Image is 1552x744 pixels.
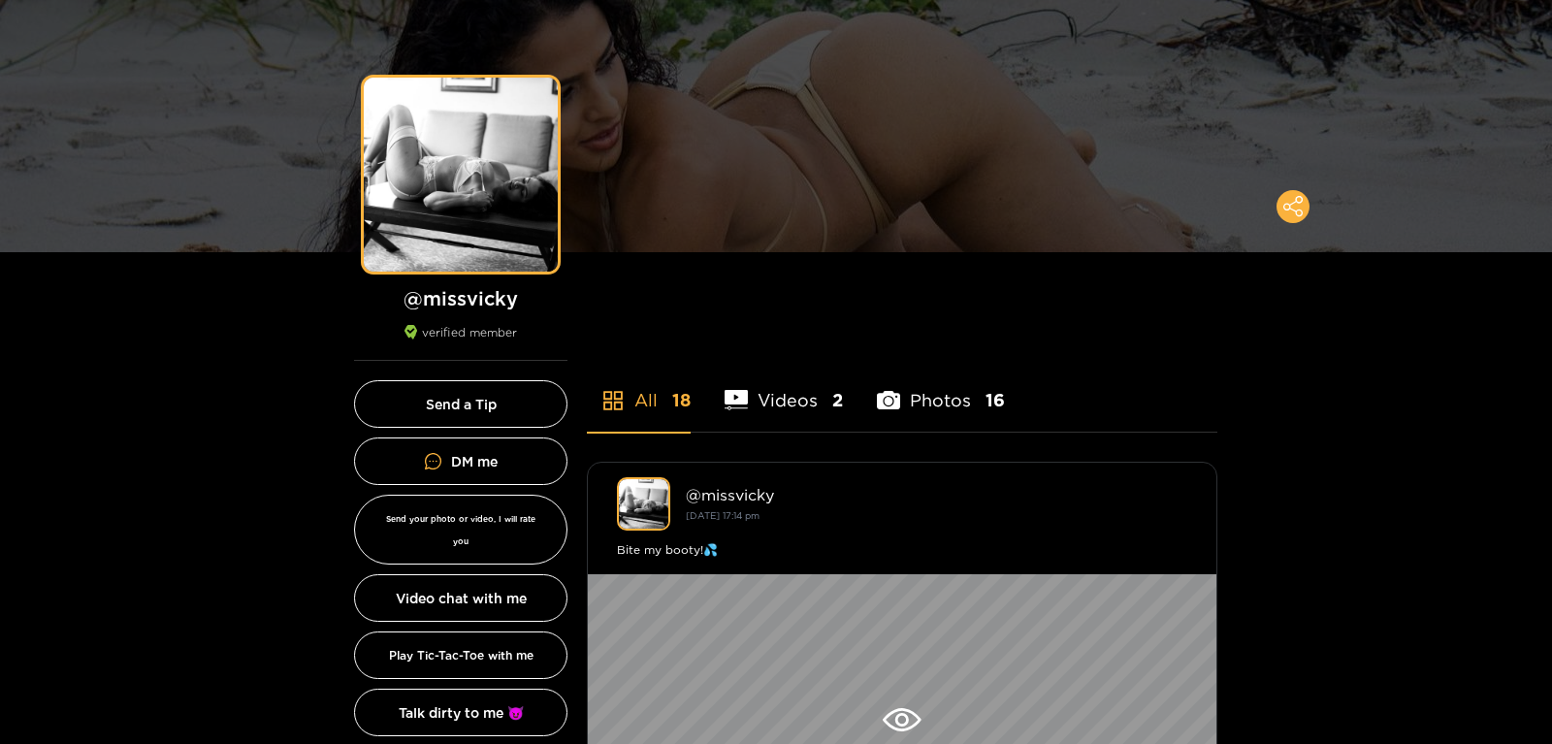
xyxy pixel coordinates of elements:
[354,286,567,310] h1: @ missvicky
[617,540,1187,560] div: Bite my booty!💦
[354,380,567,428] button: Send a Tip
[354,495,567,565] button: Send your photo or video, I will rate you
[587,344,691,432] li: All
[686,510,760,521] small: [DATE] 17:14 pm
[672,388,691,412] span: 18
[354,689,567,736] button: Talk dirty to me 😈
[617,477,670,531] img: missvicky
[354,437,567,485] a: DM me
[725,344,843,432] li: Videos
[601,389,625,412] span: appstore
[742,109,756,122] span: eye
[354,631,567,679] button: Play Tic-Tac-Toe with me
[832,388,843,412] span: 2
[354,574,567,622] button: Video chat with me
[427,167,440,180] span: eye
[877,344,1005,432] li: Photos
[427,164,496,186] div: Preview
[354,325,567,361] div: verified member
[742,106,811,128] div: Preview
[686,486,1187,503] div: @ missvicky
[986,388,1005,412] span: 16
